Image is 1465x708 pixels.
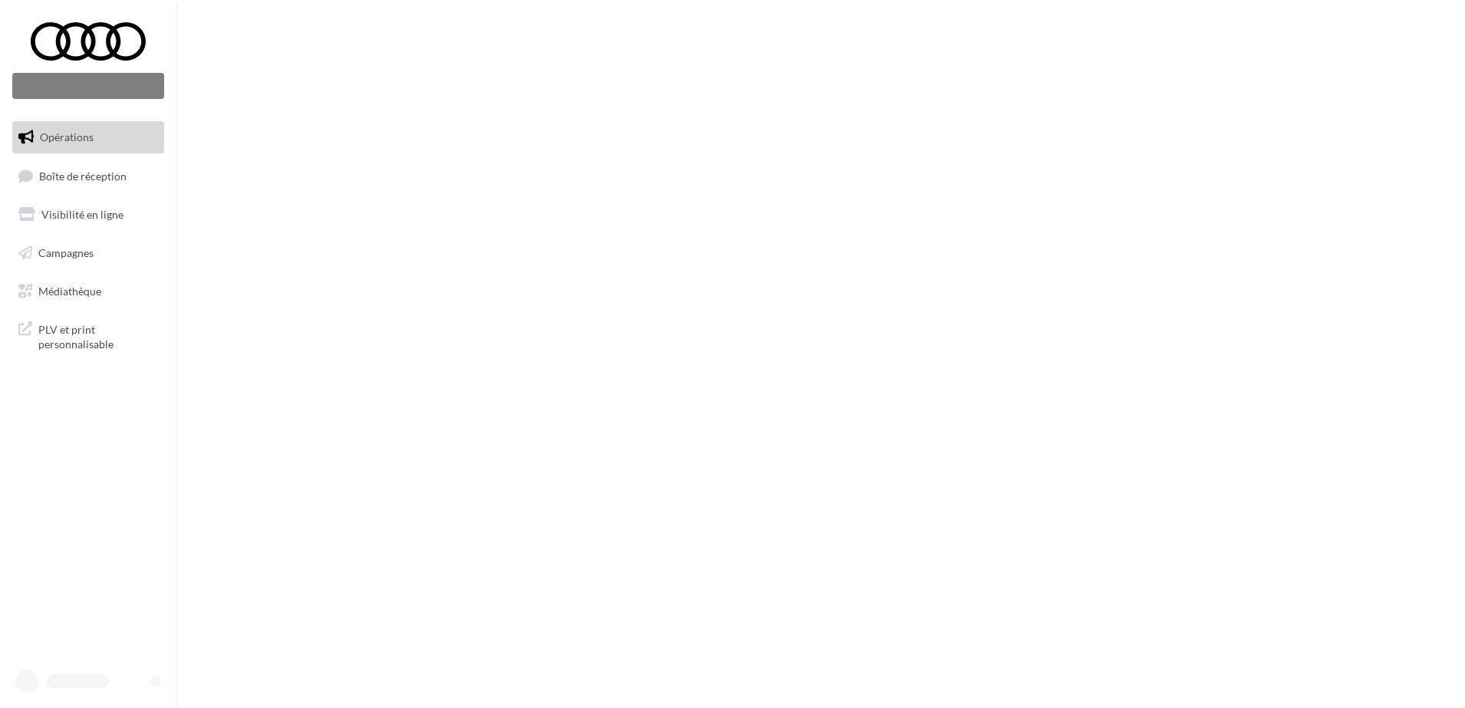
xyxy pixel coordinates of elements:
a: PLV et print personnalisable [9,313,167,358]
span: Boîte de réception [39,169,127,182]
span: PLV et print personnalisable [38,319,158,352]
span: Campagnes [38,246,94,259]
a: Campagnes [9,237,167,269]
span: Médiathèque [38,284,101,297]
span: Opérations [40,130,94,143]
div: Nouvelle campagne [12,73,164,99]
a: Opérations [9,121,167,153]
a: Boîte de réception [9,160,167,193]
a: Médiathèque [9,275,167,308]
a: Visibilité en ligne [9,199,167,231]
span: Visibilité en ligne [41,208,123,221]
